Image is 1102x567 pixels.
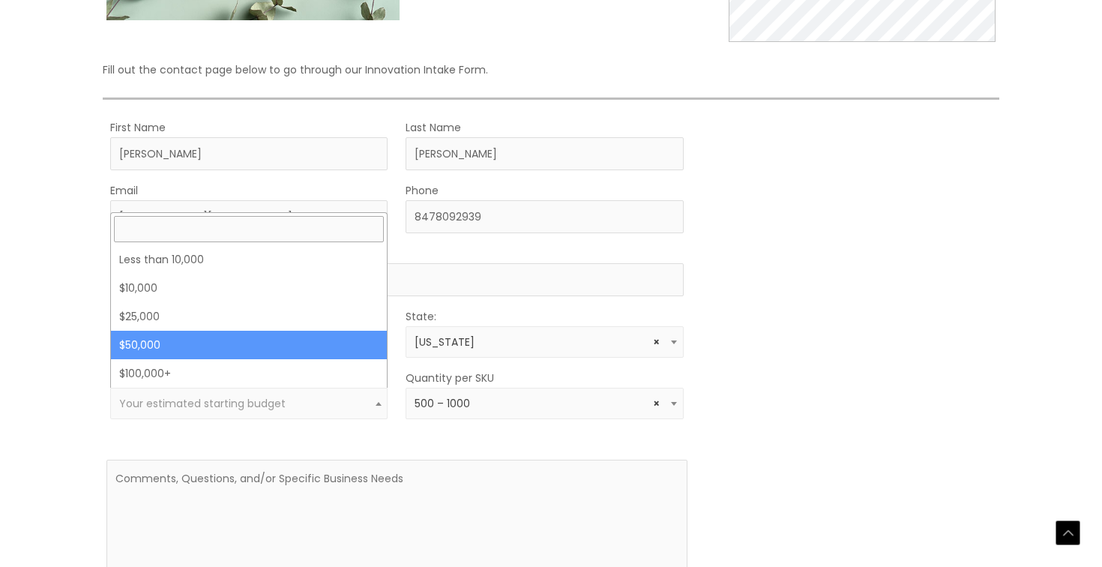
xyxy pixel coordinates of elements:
[103,60,999,79] p: Fill out the contact page below to go through our Innovation Intake Form.
[111,331,387,359] li: $50,000
[406,137,683,170] input: Last Name
[653,335,660,349] span: Remove all items
[110,181,138,200] label: Email
[111,274,387,302] li: $10,000
[110,137,388,170] input: First Name
[406,181,439,200] label: Phone
[119,396,286,411] span: Your estimated starting budget
[406,388,683,419] span: 500 – 1000
[406,307,436,326] label: State:
[110,263,683,296] input: Company Name
[653,397,660,411] span: Remove all items
[406,368,494,388] label: Quantity per SKU
[415,397,675,411] span: 500 – 1000
[111,302,387,331] li: $25,000
[110,118,166,137] label: First Name
[111,359,387,388] li: $100,000+
[406,200,683,233] input: Enter Your Phone Number
[415,335,675,349] span: Florida
[406,118,461,137] label: Last Name
[406,326,683,358] span: Florida
[110,200,388,233] input: Enter Your Email
[111,245,387,274] li: Less than 10,000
